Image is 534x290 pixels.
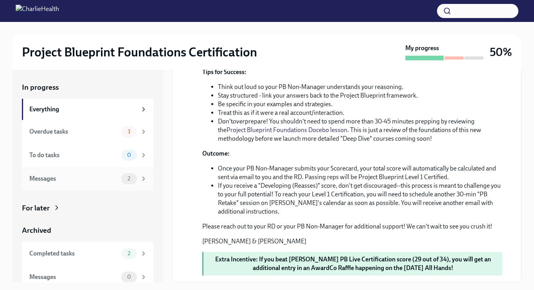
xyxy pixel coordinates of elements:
[218,181,502,216] li: If you receive a "Developing (Reasses)" score, don't get discouraged--this process is meant to ch...
[123,129,135,134] span: 1
[22,242,153,265] a: Completed tasks2
[218,117,502,143] li: Don't prepare! You shouldn't need to spend more than 30-45 minutes prepping by reviewing the . Th...
[227,126,347,134] a: Project Blueprint Foundations Docebo lesson
[22,143,153,167] a: To do tasks0
[22,225,153,236] a: Archived
[22,203,50,213] div: For later
[22,99,153,120] a: Everything
[29,273,118,281] div: Messages
[202,68,246,76] strong: Tips for Success:
[123,250,135,256] span: 2
[202,237,502,246] p: [PERSON_NAME] & [PERSON_NAME]
[490,45,512,59] h3: 50%
[22,44,257,60] h2: Project Blueprint Foundations Certification
[22,203,153,213] a: For later
[22,82,153,92] a: In progress
[215,256,491,272] strong: Extra Incentive: If you beat [PERSON_NAME] PB Live Certification score (29 out of 34), you will g...
[218,164,502,181] li: Once your PB Non-Manager submits your Scorecard, your total score will automatically be calculate...
[122,152,136,158] span: 0
[29,249,118,258] div: Completed tasks
[16,5,59,17] img: CharlieHealth
[218,91,502,100] li: Stay structured - link your answers back to the Project Blueprint framework.
[218,100,502,109] li: Be specific in your examples and strategies.
[122,274,136,280] span: 0
[405,44,439,53] strong: My progress
[218,109,502,117] li: Treat this as if it were a real account/interaction.
[29,105,137,114] div: Everything
[29,174,118,183] div: Messages
[29,127,118,136] div: Overdue tasks
[218,83,502,91] li: Think out loud so your PB Non-Manager understands your reasoning.
[202,150,230,157] strong: Outcome:
[123,176,135,181] span: 2
[233,118,245,125] em: over
[22,167,153,190] a: Messages2
[22,265,153,289] a: Messages0
[29,151,118,159] div: To do tasks
[202,222,502,231] p: Please reach out to your RD or your PB Non-Manager for additional support! We can't wait to see y...
[22,120,153,143] a: Overdue tasks1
